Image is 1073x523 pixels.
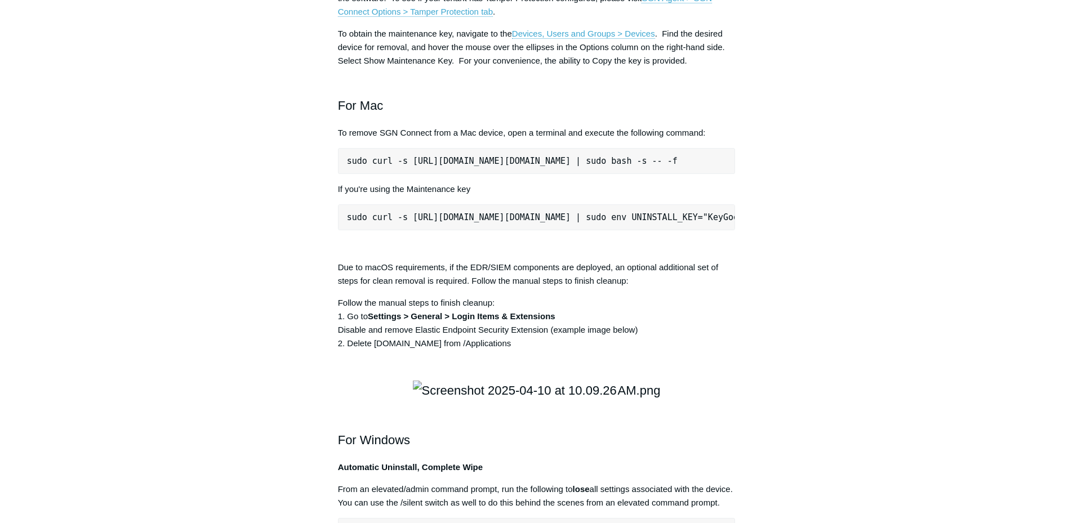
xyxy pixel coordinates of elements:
span: From an elevated/admin command prompt, run the following to all settings associated with the devi... [338,484,733,507]
img: Screenshot 2025-04-10 at 10.09.26 AM.png [413,381,661,400]
p: To remove SGN Connect from a Mac device, open a terminal and execute the following command: [338,126,736,140]
p: Follow the manual steps to finish cleanup: 1. Go to Disable and remove Elastic Endpoint Security ... [338,296,736,350]
h2: For Mac [338,76,736,115]
strong: Automatic Uninstall, Complete Wipe [338,462,483,472]
a: Devices, Users and Groups > Devices [512,29,655,39]
h2: For Windows [338,410,736,450]
strong: Settings > General > Login Items & Extensions [368,311,555,321]
p: Due to macOS requirements, if the EDR/SIEM components are deployed, an optional additional set of... [338,261,736,288]
pre: sudo curl -s [URL][DOMAIN_NAME][DOMAIN_NAME] | sudo env UNINSTALL_KEY="KeyGoesHere" bash -s -- -f [338,204,736,230]
pre: sudo curl -s [URL][DOMAIN_NAME][DOMAIN_NAME] | sudo bash -s -- -f [338,148,736,174]
strong: lose [573,484,590,494]
p: To obtain the maintenance key, navigate to the . Find the desired device for removal, and hover t... [338,27,736,68]
p: If you're using the Maintenance key [338,182,736,196]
